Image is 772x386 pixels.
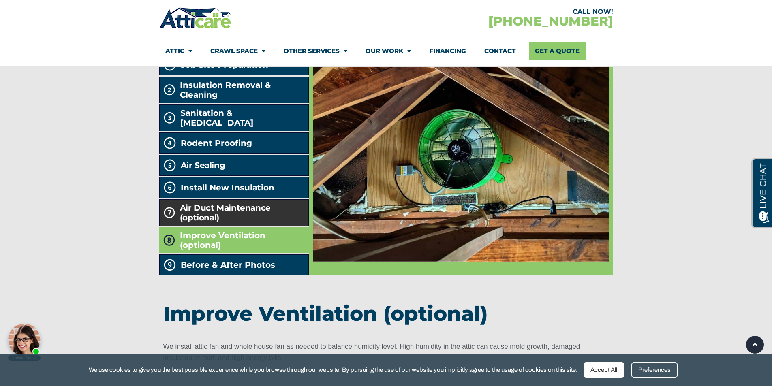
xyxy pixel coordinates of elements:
h3: Improve Ventilation (optional) [163,304,609,324]
a: Other Services [284,42,347,60]
a: Crawl Space [210,42,265,60]
a: Attic [165,42,192,60]
span: Improve Ventilation (optional) [180,230,306,250]
span: Opens a chat window [20,6,65,17]
span: Rodent Proofing [181,138,252,148]
span: We use cookies to give you the best possible experience while you browse through our website. By ... [89,365,577,375]
span: Before & After Photos [181,260,275,270]
span: Insulation Removal & Cleaning [180,80,305,100]
span: Install New Insulation [181,183,274,192]
h2: Air Duct Maintenance (optional) [180,203,305,222]
div: Preferences [631,362,678,378]
a: Get A Quote [529,42,586,60]
a: Financing [429,42,466,60]
a: Our Work [366,42,411,60]
div: Accept All [584,362,624,378]
span: Sanitation & [MEDICAL_DATA] [180,108,305,128]
div: CALL NOW! [386,9,613,15]
iframe: To enrich screen reader interactions, please activate Accessibility in Grammarly extension settings [4,321,45,362]
nav: Menu [165,42,607,60]
p: We install attic fan and whole house fan as needed to balance humidity level. High humidity in th... [163,341,609,364]
a: Contact [484,42,516,60]
h2: Air Sealing [181,160,225,170]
